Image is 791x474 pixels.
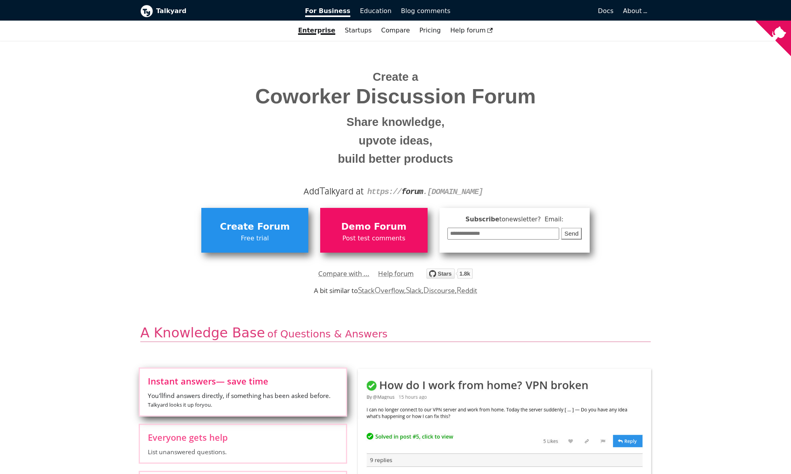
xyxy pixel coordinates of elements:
[455,4,619,18] a: Docs
[598,7,613,15] span: Docs
[499,216,564,223] span: to newsletter ? Email:
[445,24,498,37] a: Help forum
[374,284,381,295] span: O
[358,284,362,295] span: S
[423,284,429,295] span: D
[373,70,418,83] span: Create a
[205,233,304,244] span: Free trial
[267,328,388,340] span: of Questions & Answers
[201,208,308,252] a: Create ForumFree trial
[426,270,473,281] a: Star debiki/talkyard on GitHub
[457,284,462,295] span: R
[401,187,423,196] strong: forum
[293,24,340,37] a: Enterprise
[146,185,645,198] div: Add alkyard at
[205,219,304,234] span: Create Forum
[320,208,427,252] a: Demo ForumPost test comments
[140,5,153,17] img: Talkyard logo
[450,27,493,34] span: Help forum
[367,187,483,196] code: https:// . [DOMAIN_NAME]
[146,85,645,108] span: Coworker Discussion Forum
[426,268,473,279] img: talkyard.svg
[148,377,338,385] span: Instant answers — save time
[406,284,410,295] span: S
[457,286,477,295] a: Reddit
[305,7,351,17] span: For Business
[318,268,369,280] a: Compare with ...
[140,5,294,17] a: Talkyard logoTalkyard
[324,233,423,244] span: Post test comments
[140,324,651,342] h2: A Knowledge Base
[146,113,645,131] small: Share knowledge,
[156,6,294,16] b: Talkyard
[148,401,212,408] small: Talkyard looks it up for you .
[360,7,392,15] span: Education
[401,7,451,15] span: Blog comments
[146,131,645,150] small: upvote ideas,
[148,447,338,456] span: List unanswered questions.
[378,268,414,280] a: Help forum
[406,286,422,295] a: Slack
[324,219,423,234] span: Demo Forum
[381,27,410,34] a: Compare
[300,4,355,18] a: For Business
[148,433,338,442] span: Everyone gets help
[561,228,582,240] button: Send
[447,215,582,225] span: Subscribe
[358,286,404,295] a: StackOverflow
[340,24,376,37] a: Startups
[148,391,338,409] span: You'll find answers directly, if something has been asked before.
[319,183,325,198] span: T
[423,286,455,295] a: Discourse
[396,4,455,18] a: Blog comments
[623,7,646,15] a: About
[415,24,445,37] a: Pricing
[355,4,396,18] a: Education
[146,150,645,168] small: build better products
